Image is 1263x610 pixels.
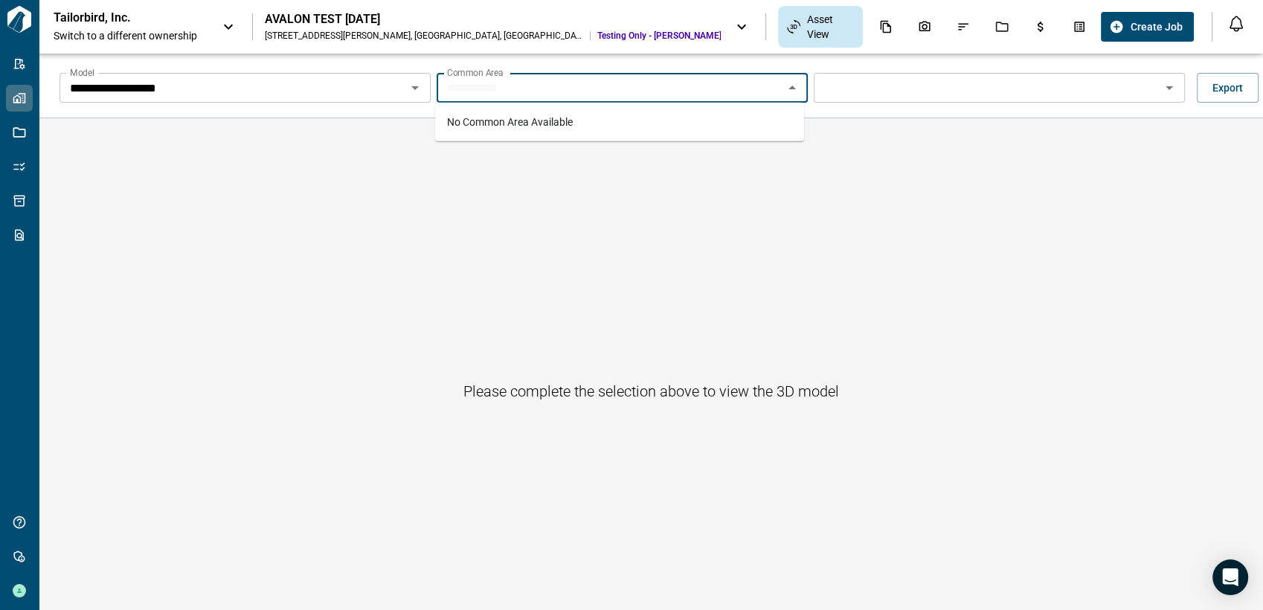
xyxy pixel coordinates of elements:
button: Open notification feed [1224,12,1248,36]
div: Budgets [1025,14,1056,39]
button: Export [1197,73,1259,103]
div: Asset View [778,6,862,48]
span: Switch to a different ownership [54,28,208,43]
button: Open [1159,77,1180,98]
span: Asset View [806,12,853,42]
span: Create Job [1130,19,1182,34]
div: [STREET_ADDRESS][PERSON_NAME] , [GEOGRAPHIC_DATA] , [GEOGRAPHIC_DATA] [265,30,584,42]
span: Testing Only - [PERSON_NAME] [597,30,721,42]
label: Model [70,66,94,79]
div: AVALON TEST [DATE] [265,12,721,27]
div: Documents [870,14,902,39]
div: Open Intercom Messenger [1212,559,1248,595]
div: Jobs [986,14,1018,39]
button: Create Job [1101,12,1194,42]
p: Tailorbird, Inc. [54,10,187,25]
button: Close [782,77,803,98]
div: Photos [909,14,940,39]
span: Export [1212,80,1243,95]
label: Common Area [447,66,504,79]
div: Takeoff Center [1064,14,1095,39]
div: Issues & Info [948,14,979,39]
button: Open [405,77,425,98]
span: No Common Area Available [447,116,573,128]
h6: Please complete the selection above to view the 3D model [463,379,839,403]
